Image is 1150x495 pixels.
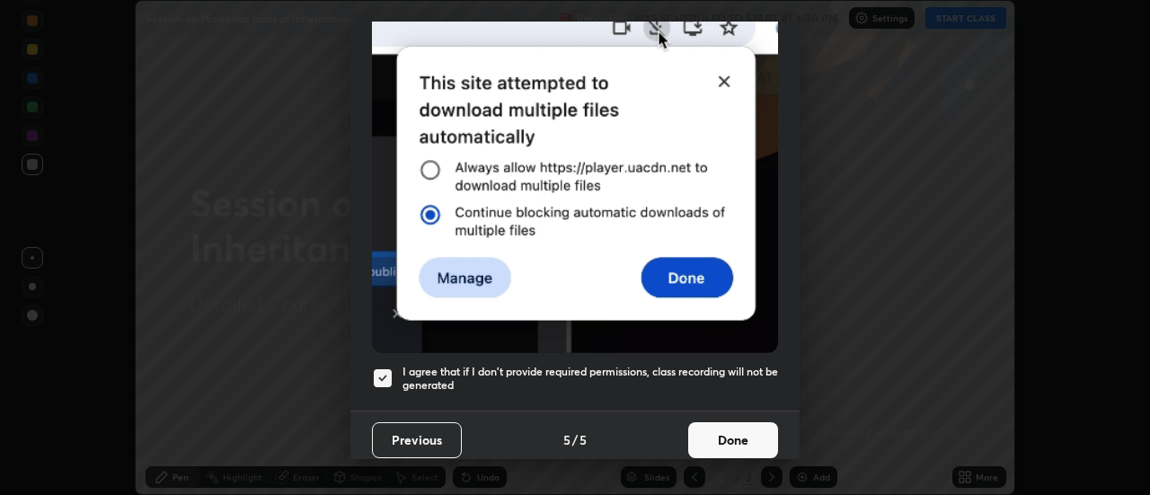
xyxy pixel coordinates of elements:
h5: I agree that if I don't provide required permissions, class recording will not be generated [402,365,778,393]
h4: 5 [579,430,587,449]
h4: / [572,430,578,449]
button: Previous [372,422,462,458]
h4: 5 [563,430,571,449]
button: Done [688,422,778,458]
